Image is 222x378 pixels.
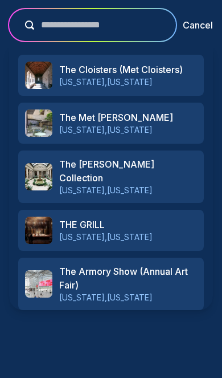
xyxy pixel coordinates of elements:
h3: The Armory Show (Annual Art Fair) [59,265,197,292]
p: [US_STATE] , [US_STATE] [59,76,197,88]
h3: THE GRILL [59,218,197,231]
img: The Cloisters (Met Cloisters) [25,62,52,89]
img: The Frick Collection [25,163,52,190]
img: The Armory Show (Annual Art Fair) [25,270,52,298]
button: Cancel [183,18,213,32]
h3: The Cloisters (Met Cloisters) [59,63,197,76]
img: THE GRILL [25,217,52,244]
p: [US_STATE] , [US_STATE] [59,292,197,303]
p: [US_STATE] , [US_STATE] [59,185,197,196]
h3: The Met [PERSON_NAME] [59,111,197,124]
p: [US_STATE] , [US_STATE] [59,231,197,243]
img: The Met Breuer [25,109,52,137]
h3: The [PERSON_NAME] Collection [59,157,197,185]
p: [US_STATE] , [US_STATE] [59,124,197,136]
